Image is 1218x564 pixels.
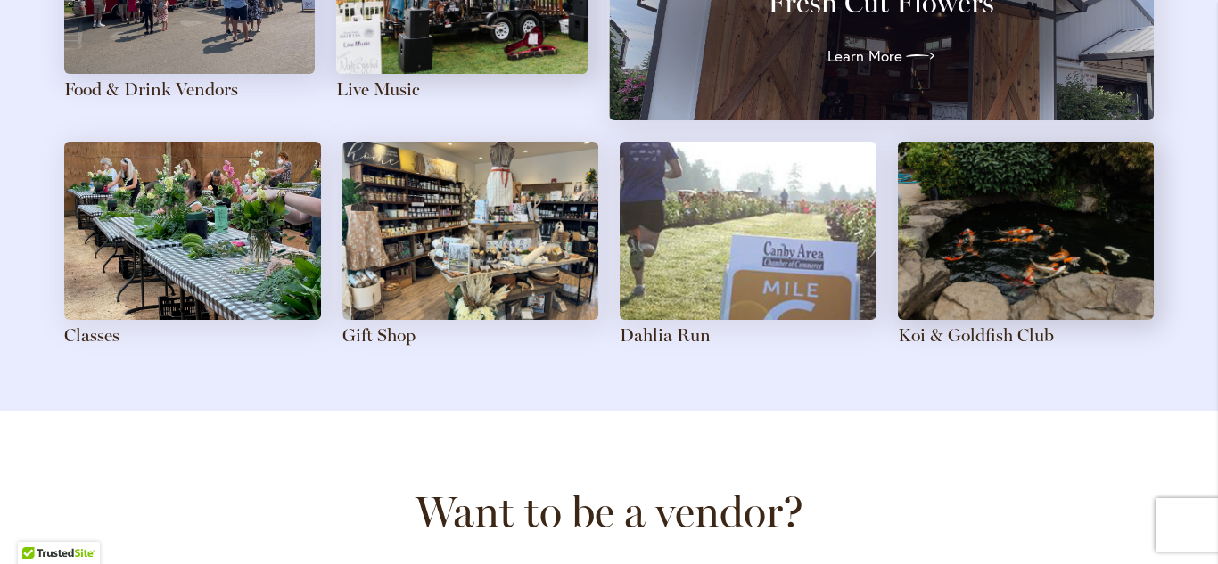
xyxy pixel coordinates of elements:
[898,142,1155,320] img: Orange and white mottled koi swim in a rock-lined pond
[827,45,902,67] span: Learn More
[342,324,416,346] a: Gift Shop
[336,78,420,100] a: Live Music
[620,142,876,320] img: A runner passes the mile 6 sign in a field of dahlias
[620,324,711,346] a: Dahlia Run
[64,142,321,320] img: Blank canvases are set up on long tables in anticipation of an art class
[64,78,238,100] a: Food & Drink Vendors
[342,142,599,320] img: The dahlias themed gift shop has a feature table in the center, with shelves of local and special...
[38,486,1180,536] h2: Want to be a vendor?
[898,324,1054,346] a: Koi & Goldfish Club
[827,42,934,70] a: Learn More
[64,324,119,346] a: Classes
